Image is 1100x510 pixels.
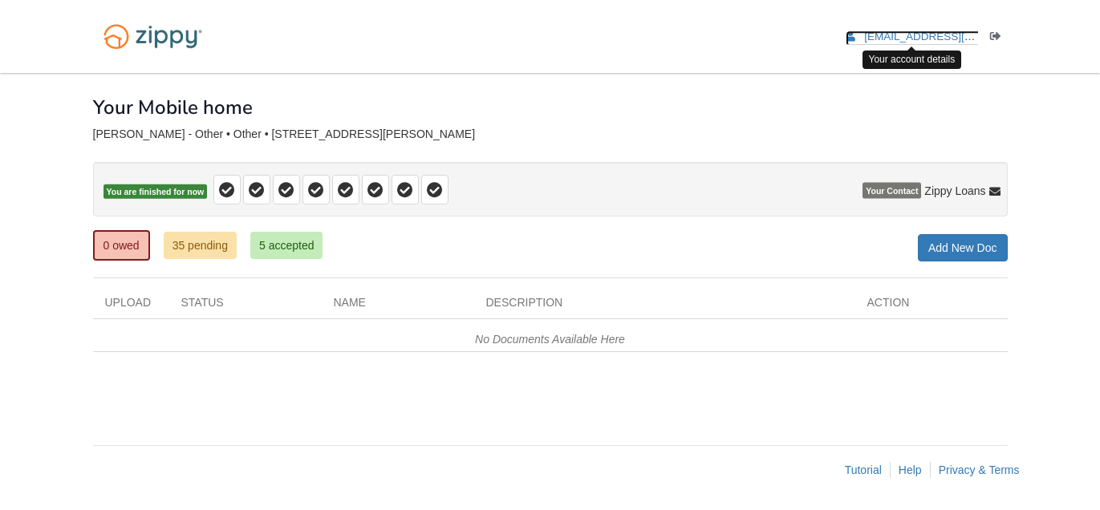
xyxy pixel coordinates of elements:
div: Description [474,294,855,318]
div: Status [169,294,322,318]
div: Your account details [863,51,962,69]
span: Your Contact [863,183,921,199]
div: Action [855,294,1008,318]
em: No Documents Available Here [475,333,625,346]
span: Zippy Loans [924,183,985,199]
img: Logo [93,16,213,57]
a: Tutorial [845,463,882,476]
a: 35 pending [164,232,237,259]
a: 0 owed [93,230,150,261]
div: Upload [93,294,169,318]
span: alanamfoster@gmail.com [864,30,1048,42]
a: Privacy & Terms [939,463,1020,476]
a: edit profile [846,30,1049,47]
span: You are finished for now [104,184,208,200]
a: Add New Doc [918,234,1008,261]
a: Help [899,463,922,476]
h1: Your Mobile home [93,97,253,118]
div: [PERSON_NAME] - Other • Other • [STREET_ADDRESS][PERSON_NAME] [93,127,1008,141]
div: Name [322,294,474,318]
a: Log out [990,30,1008,47]
a: 5 accepted [250,232,323,259]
